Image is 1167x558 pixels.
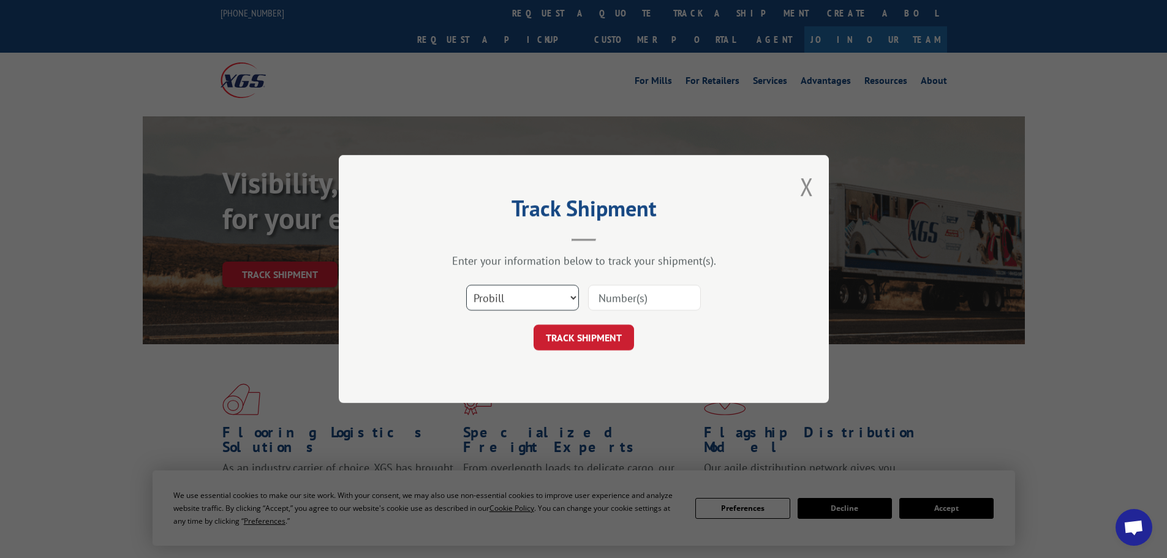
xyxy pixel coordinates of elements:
[400,200,768,223] h2: Track Shipment
[588,285,701,311] input: Number(s)
[534,325,634,350] button: TRACK SHIPMENT
[1116,509,1152,546] div: Open chat
[400,254,768,268] div: Enter your information below to track your shipment(s).
[800,170,814,203] button: Close modal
